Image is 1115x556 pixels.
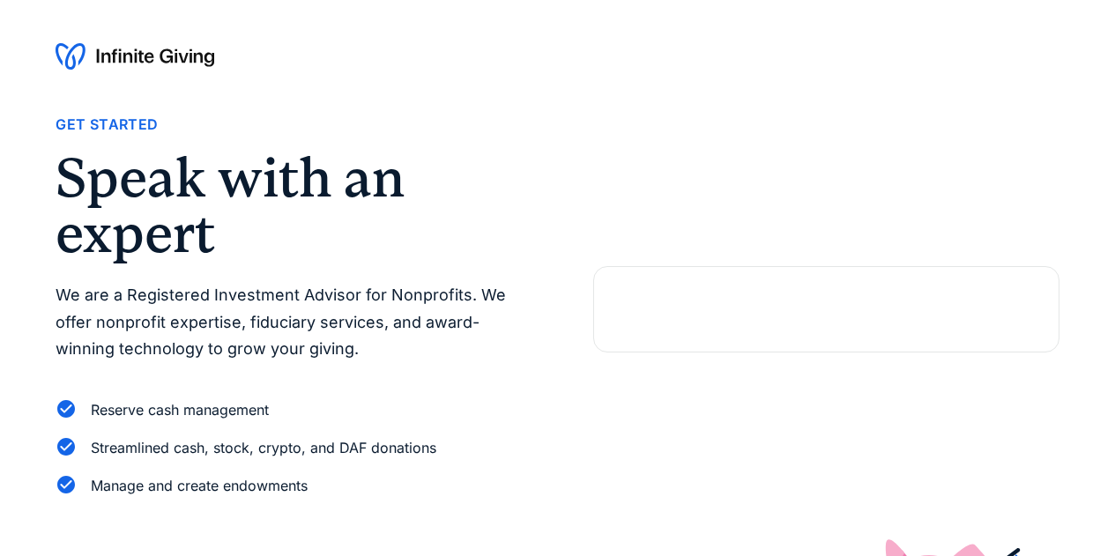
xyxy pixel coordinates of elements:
div: Reserve cash management [91,398,269,422]
div: Streamlined cash, stock, crypto, and DAF donations [91,436,436,460]
div: Manage and create endowments [91,474,308,498]
div: Get Started [56,113,158,137]
p: We are a Registered Investment Advisor for Nonprofits. We offer nonprofit expertise, fiduciary se... [56,282,522,363]
h2: Speak with an expert [56,151,522,261]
